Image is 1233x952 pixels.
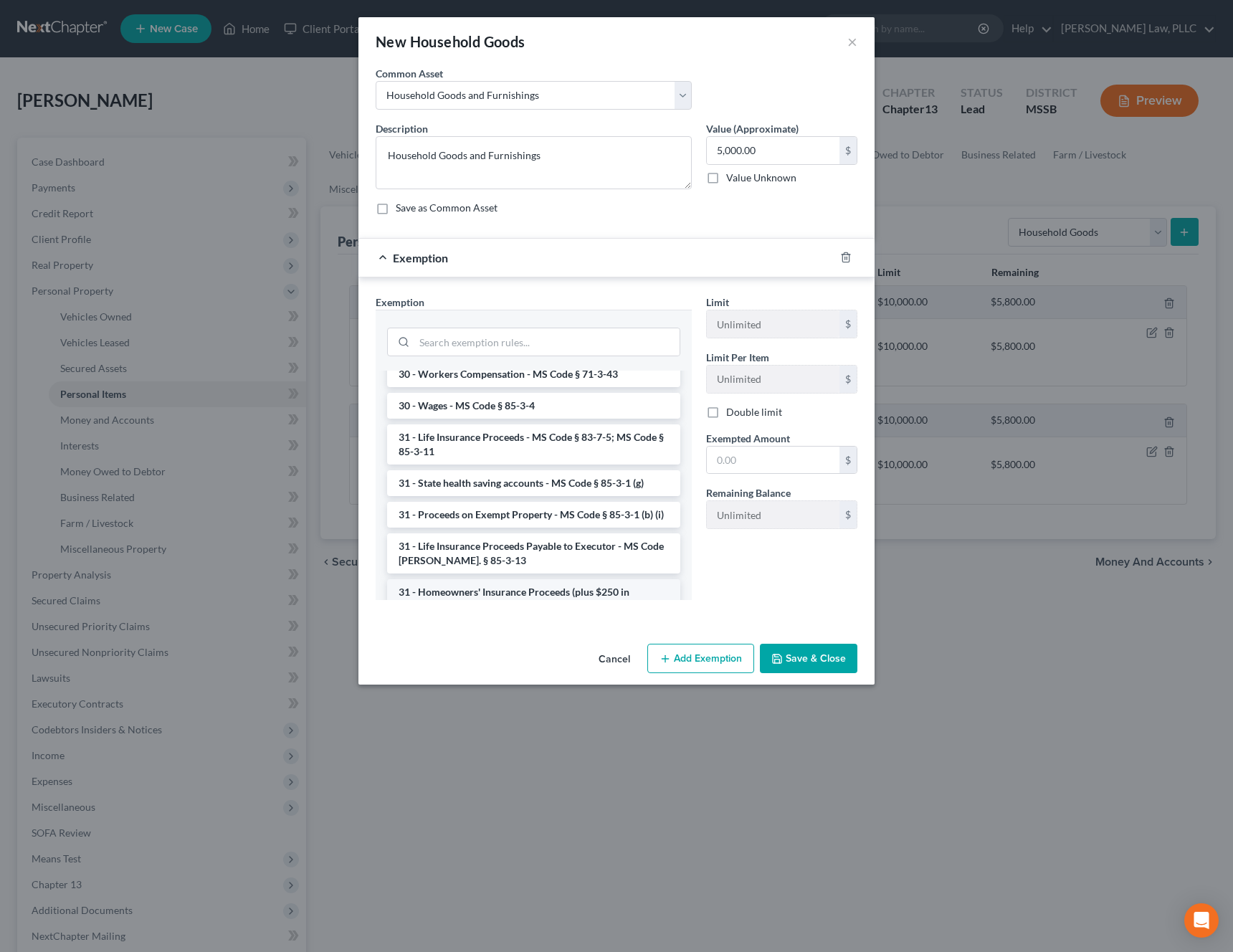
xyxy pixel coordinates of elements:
label: Value (Approximate) [706,121,799,136]
input: 0.00 [707,447,839,474]
div: $ [839,501,857,528]
label: Limit Per Item [706,350,769,365]
button: × [847,33,857,50]
span: Exemption [376,296,424,308]
div: $ [839,366,857,393]
li: 31 - Homeowners' Insurance Proceeds (plus $250 in personal property) - MS Code [PERSON_NAME]. § 8... [387,579,680,619]
label: Remaining Balance [706,485,791,500]
input: -- [707,310,839,338]
button: Cancel [587,645,642,674]
button: Save & Close [760,644,857,674]
div: New Household Goods [376,32,525,52]
div: Open Intercom Messenger [1184,903,1219,938]
li: 31 - Proceeds on Exempt Property - MS Code § 85-3-1 (b) (i) [387,502,680,528]
li: 30 - Workers Compensation - MS Code § 71-3-43 [387,361,680,387]
label: Double limit [726,405,782,419]
input: -- [707,366,839,393]
div: $ [839,137,857,164]
div: $ [839,310,857,338]
input: -- [707,501,839,528]
button: Add Exemption [647,644,754,674]
li: 30 - Wages - MS Code § 85-3-4 [387,393,680,419]
input: Search exemption rules... [414,328,680,356]
span: Exemption [393,251,448,265]
input: 0.00 [707,137,839,164]
li: 31 - State health saving accounts - MS Code § 85-3-1 (g) [387,470,680,496]
span: Description [376,123,428,135]
label: Save as Common Asset [396,201,498,215]
div: $ [839,447,857,474]
span: Limit [706,296,729,308]
span: Exempted Amount [706,432,790,444]
label: Value Unknown [726,171,796,185]
li: 31 - Life Insurance Proceeds - MS Code § 83-7-5; MS Code § 85-3-11 [387,424,680,465]
li: 31 - Life Insurance Proceeds Payable to Executor - MS Code [PERSON_NAME]. § 85-3-13 [387,533,680,573]
label: Common Asset [376,66,443,81]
